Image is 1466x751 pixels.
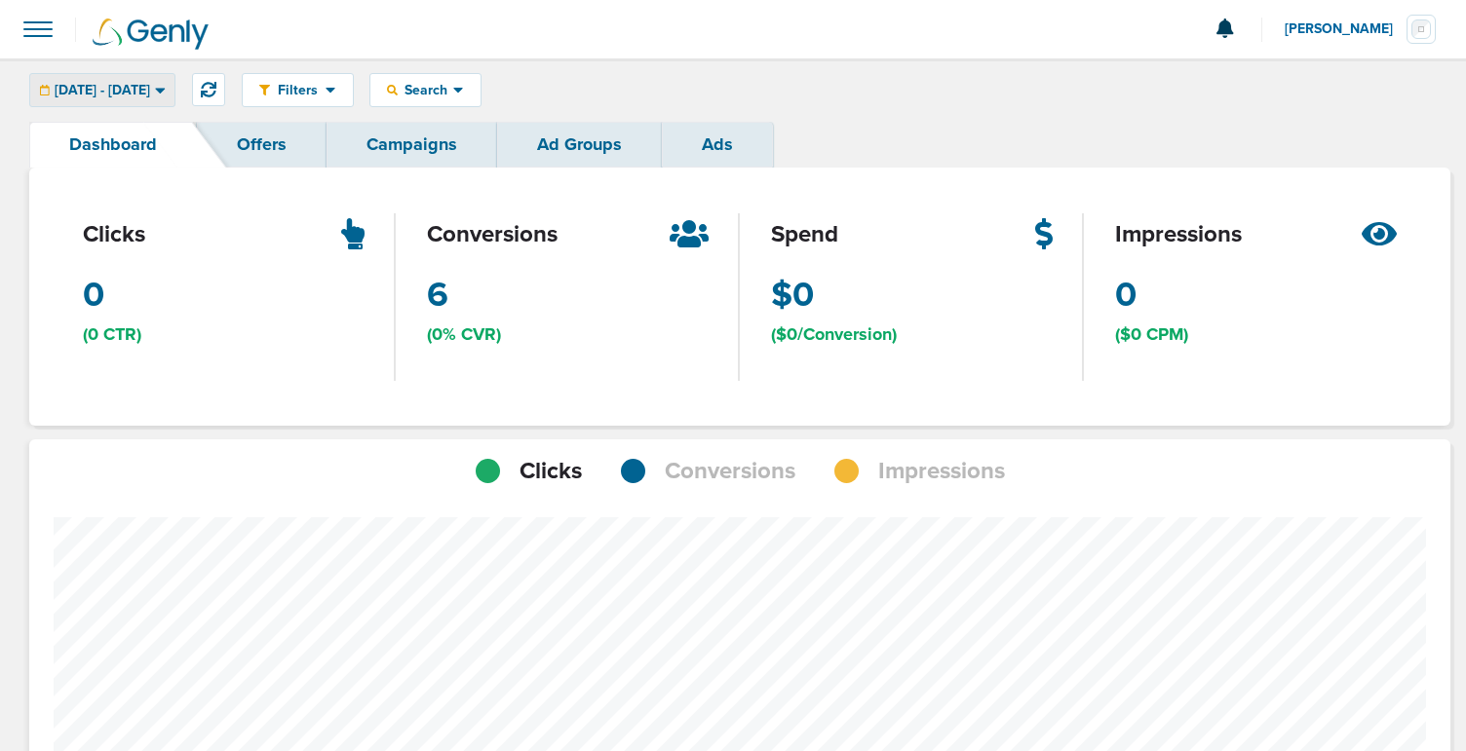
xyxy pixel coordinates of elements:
[1285,22,1407,36] span: [PERSON_NAME]
[771,218,838,251] span: spend
[662,122,773,168] a: Ads
[497,122,662,168] a: Ad Groups
[1115,322,1188,347] span: ($0 CPM)
[327,122,497,168] a: Campaigns
[83,218,145,251] span: clicks
[29,122,197,168] a: Dashboard
[771,322,897,347] span: ($0/Conversion)
[520,455,582,488] span: Clicks
[83,271,104,319] span: 0
[1115,271,1137,319] span: 0
[270,82,326,98] span: Filters
[427,322,501,347] span: (0% CVR)
[771,271,814,319] span: $0
[427,218,558,251] span: conversions
[55,84,150,97] span: [DATE] - [DATE]
[665,455,795,488] span: Conversions
[427,271,448,319] span: 6
[878,455,1005,488] span: Impressions
[83,322,141,347] span: (0 CTR)
[398,82,453,98] span: Search
[1115,218,1242,251] span: impressions
[93,19,209,50] img: Genly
